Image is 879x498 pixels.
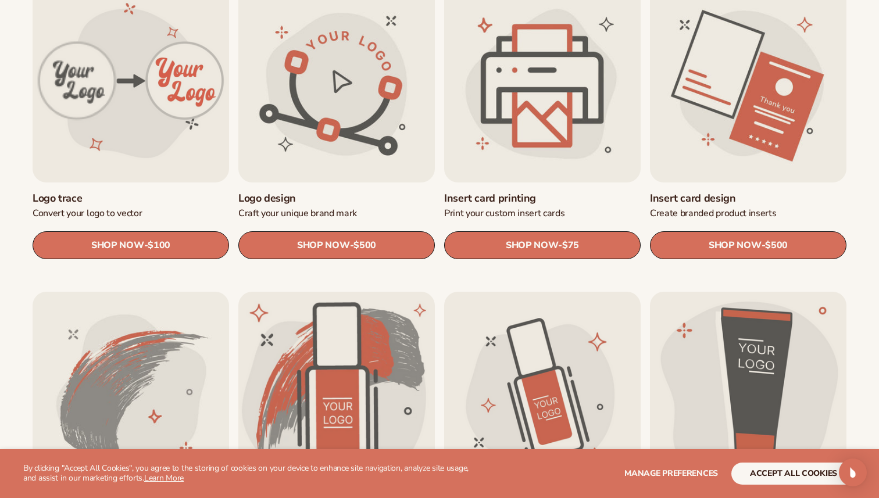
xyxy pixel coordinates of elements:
a: SHOP NOW- $500 [650,231,846,259]
span: $75 [562,240,579,251]
a: SHOP NOW- $100 [33,231,229,259]
p: By clicking "Accept All Cookies", you agree to the storing of cookies on your device to enhance s... [23,464,477,483]
a: Learn More [144,472,184,483]
button: accept all cookies [731,463,856,485]
a: SHOP NOW- $75 [444,231,641,259]
span: SHOP NOW [709,240,761,251]
span: $500 [353,240,376,251]
a: Insert card design [650,192,846,205]
span: SHOP NOW [506,240,558,251]
span: $100 [148,240,170,251]
span: $500 [765,240,788,251]
a: Insert card printing [444,192,641,205]
a: SHOP NOW- $500 [238,231,435,259]
a: Logo trace [33,192,229,205]
span: SHOP NOW [297,240,349,251]
button: Manage preferences [624,463,718,485]
span: SHOP NOW [91,240,144,251]
span: Manage preferences [624,468,718,479]
div: Open Intercom Messenger [839,458,867,486]
a: Logo design [238,192,435,205]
